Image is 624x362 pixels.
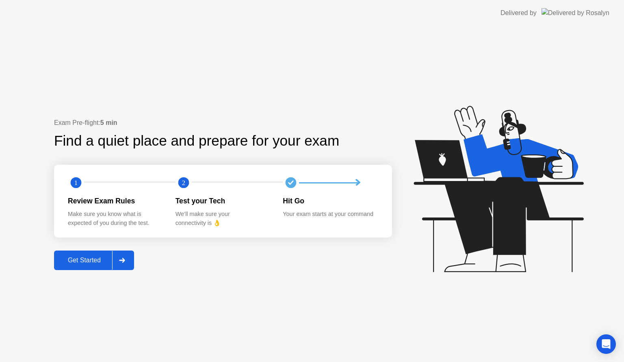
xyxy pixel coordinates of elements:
[175,196,270,206] div: Test your Tech
[68,196,162,206] div: Review Exam Rules
[542,8,609,17] img: Delivered by Rosalyn
[68,210,162,227] div: Make sure you know what is expected of you during the test.
[54,130,340,152] div: Find a quiet place and prepare for your exam
[74,179,78,187] text: 1
[54,251,134,270] button: Get Started
[56,257,112,264] div: Get Started
[175,210,270,227] div: We’ll make sure your connectivity is 👌
[500,8,537,18] div: Delivered by
[182,179,185,187] text: 2
[100,119,117,126] b: 5 min
[283,210,377,219] div: Your exam starts at your command
[596,334,616,354] div: Open Intercom Messenger
[283,196,377,206] div: Hit Go
[54,118,392,128] div: Exam Pre-flight:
